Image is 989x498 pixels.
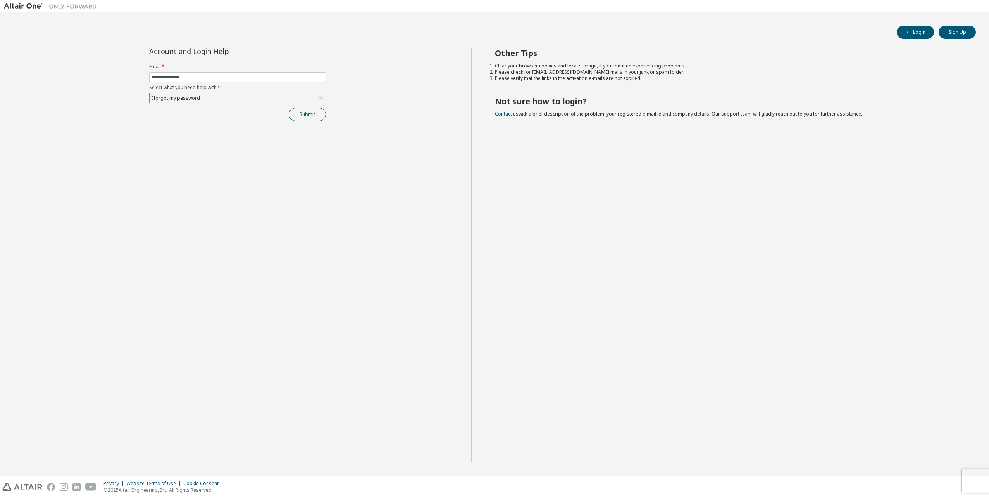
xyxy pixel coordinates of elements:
[495,111,519,117] a: Contact us
[2,483,42,491] img: altair_logo.svg
[495,96,962,106] h2: Not sure how to login?
[495,63,962,69] li: Clear your browser cookies and local storage, if you continue experiencing problems.
[126,481,183,487] div: Website Terms of Use
[60,483,68,491] img: instagram.svg
[495,75,962,81] li: Please verify that the links in the activation e-mails are not expired.
[939,26,976,39] button: Sign Up
[103,487,223,493] p: © 2025 Altair Engineering, Inc. All Rights Reserved.
[150,93,326,103] div: I forgot my password
[149,48,291,54] div: Account and Login Help
[289,108,326,121] button: Submit
[149,85,326,91] label: Select what you need help with
[103,481,126,487] div: Privacy
[495,111,862,117] span: with a brief description of the problem, your registered e-mail id and company details. Our suppo...
[72,483,81,491] img: linkedin.svg
[4,2,101,10] img: Altair One
[495,69,962,75] li: Please check for [EMAIL_ADDRESS][DOMAIN_NAME] mails in your junk or spam folder.
[183,481,223,487] div: Cookie Consent
[85,483,96,491] img: youtube.svg
[495,48,962,58] h2: Other Tips
[47,483,55,491] img: facebook.svg
[149,64,326,70] label: Email
[150,94,201,102] div: I forgot my password
[897,26,934,39] button: Login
